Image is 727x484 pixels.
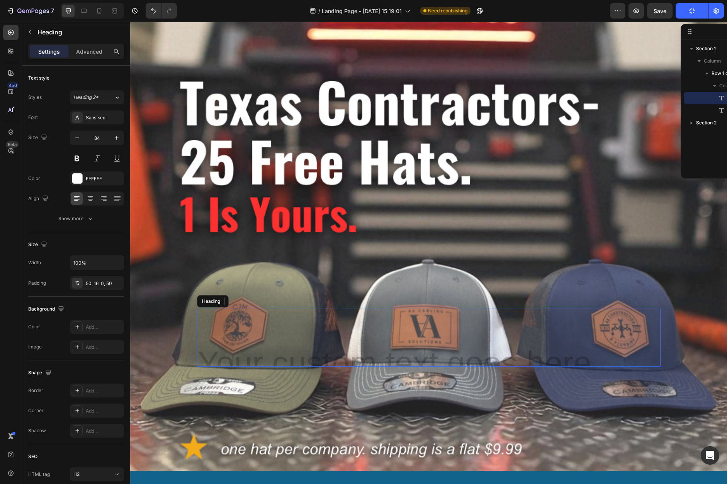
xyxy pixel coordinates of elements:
div: Shape [28,368,53,378]
div: Beta [6,141,19,148]
div: Border [28,387,43,394]
div: Add... [86,387,122,394]
span: H2 [73,471,80,477]
div: Add... [86,344,122,351]
span: Save [654,8,666,14]
p: 7 [51,6,54,15]
button: Save [647,3,673,19]
div: Shadow [28,427,46,434]
div: 50, 16, 0, 50 [86,280,122,287]
button: 7 [3,3,58,19]
button: Show more [28,212,124,226]
div: Text style [28,75,49,82]
p: Advanced [76,48,102,56]
span: Section 2 [696,119,717,127]
span: Section 1 [696,45,716,53]
span: Heading 2* [73,94,99,101]
div: Size [28,132,49,143]
div: Color [28,175,40,182]
p: Settings [38,48,60,56]
div: Size [28,239,49,250]
span: Need republishing [428,7,467,14]
div: Background [28,304,66,314]
div: Font [28,114,38,121]
div: SEO [28,453,37,460]
span: Column [704,57,721,65]
p: Heading [37,27,121,37]
span: Landing Page - [DATE] 15:19:01 [322,7,402,15]
div: Align [28,194,50,204]
div: Image [28,343,42,350]
div: Add... [86,324,122,331]
div: FFFFFF [86,175,122,182]
div: Padding [28,280,46,287]
input: Auto [70,256,124,270]
div: Undo/Redo [146,3,177,19]
div: 450 [7,82,19,88]
div: Open Intercom Messenger [701,446,719,465]
div: Styles [28,94,42,101]
div: HTML tag [28,471,50,478]
button: Heading 2* [70,90,124,104]
iframe: Design area [130,22,727,484]
div: Show more [58,215,94,222]
span: / [318,7,320,15]
div: Corner [28,407,44,414]
div: Width [28,259,41,266]
div: Sans-serif [86,114,122,121]
div: Add... [86,428,122,435]
button: H2 [70,467,124,481]
div: Color [28,323,40,330]
div: Add... [86,408,122,414]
